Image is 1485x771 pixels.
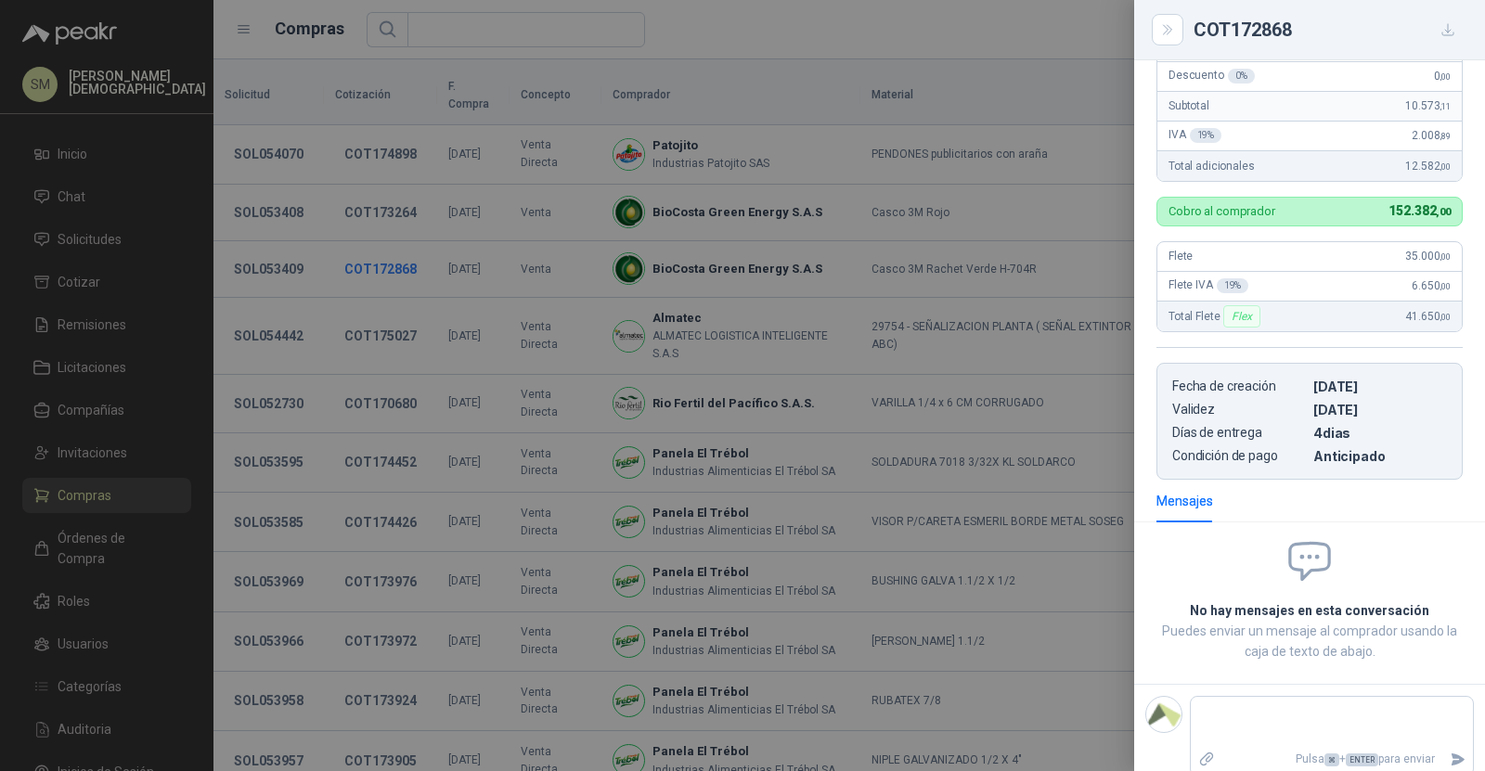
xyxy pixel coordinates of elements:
span: 0 [1434,70,1451,83]
span: 35.000 [1405,250,1451,263]
span: ENTER [1346,753,1378,766]
span: IVA [1169,128,1221,143]
div: 0 % [1228,69,1255,84]
p: Fecha de creación [1172,379,1306,394]
p: Anticipado [1313,448,1447,464]
span: Descuento [1169,69,1255,84]
span: ,00 [1440,161,1451,172]
h2: No hay mensajes en esta conversación [1156,600,1463,621]
div: Total adicionales [1157,151,1462,181]
div: Flex [1223,305,1259,328]
span: 6.650 [1412,279,1451,292]
p: Puedes enviar un mensaje al comprador usando la caja de texto de abajo. [1156,621,1463,662]
span: Flete [1169,250,1193,263]
span: ,11 [1440,101,1451,111]
span: ,00 [1440,71,1451,82]
span: 152.382 [1388,203,1451,218]
p: Días de entrega [1172,425,1306,441]
p: 4 dias [1313,425,1447,441]
div: COT172868 [1194,15,1463,45]
span: ⌘ [1324,753,1339,766]
span: Subtotal [1169,99,1209,112]
div: Mensajes [1156,491,1213,511]
img: Company Logo [1146,697,1182,732]
span: ,00 [1440,251,1451,262]
span: 41.650 [1405,310,1451,323]
button: Close [1156,19,1179,41]
span: Flete IVA [1169,278,1248,293]
p: [DATE] [1313,402,1447,418]
p: Cobro al comprador [1169,205,1275,217]
span: Total Flete [1169,305,1264,328]
p: [DATE] [1313,379,1447,394]
div: 19 % [1190,128,1222,143]
span: ,00 [1436,206,1451,218]
span: 12.582 [1405,160,1451,173]
span: ,89 [1440,131,1451,141]
p: Validez [1172,402,1306,418]
div: 19 % [1217,278,1249,293]
span: ,00 [1440,281,1451,291]
span: 2.008 [1412,129,1451,142]
span: ,00 [1440,312,1451,322]
p: Condición de pago [1172,448,1306,464]
span: 10.573 [1405,99,1451,112]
